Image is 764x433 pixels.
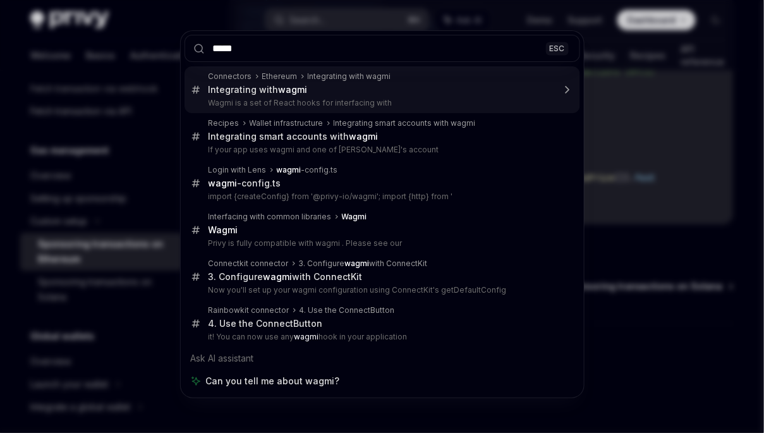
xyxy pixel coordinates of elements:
p: Now you'll set up your wagmi configuration using ConnectKit's getDefaultConfig [209,285,554,295]
b: wagmi [279,84,308,95]
span: Can you tell me about wagmi? [206,375,340,387]
div: 4. Use the ConnectButton [209,318,323,329]
div: Connectors [209,71,252,82]
div: Integrating with wagmi [308,71,391,82]
div: -config.ts [277,165,338,175]
div: 3. Configure with ConnectKit [209,271,363,283]
b: wagmi [264,271,293,282]
div: ESC [546,42,569,55]
b: wagmi [294,332,319,341]
b: Wagmi [209,224,238,235]
div: Integrating smart accounts with wagmi [334,118,476,128]
p: import {createConfig} from '@privy-io/wagmi'; import {http} from ' [209,192,554,202]
b: wagmi [209,178,238,188]
b: wagmi [345,259,370,268]
b: Wagmi [342,212,367,221]
div: 4. Use the ConnectButton [300,305,395,315]
p: Wagmi is a set of React hooks for interfacing with [209,98,554,108]
div: Ask AI assistant [185,347,580,370]
div: Rainbowkit connector [209,305,289,315]
b: wagmi [349,131,379,142]
p: If your app uses wagmi and one of [PERSON_NAME]'s account [209,145,554,155]
div: Integrating smart accounts with [209,131,379,142]
div: Recipes [209,118,240,128]
div: Wallet infrastructure [250,118,324,128]
b: wagmi [277,165,301,174]
div: Login with Lens [209,165,267,175]
p: Privy is fully compatible with wagmi . Please see our [209,238,554,248]
div: Ethereum [262,71,298,82]
div: -config.ts [209,178,281,189]
div: Integrating with [209,84,308,95]
div: 3. Configure with ConnectKit [299,259,428,269]
div: Interfacing with common libraries [209,212,332,222]
p: it! You can now use any hook in your application [209,332,554,342]
div: Connectkit connector [209,259,289,269]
